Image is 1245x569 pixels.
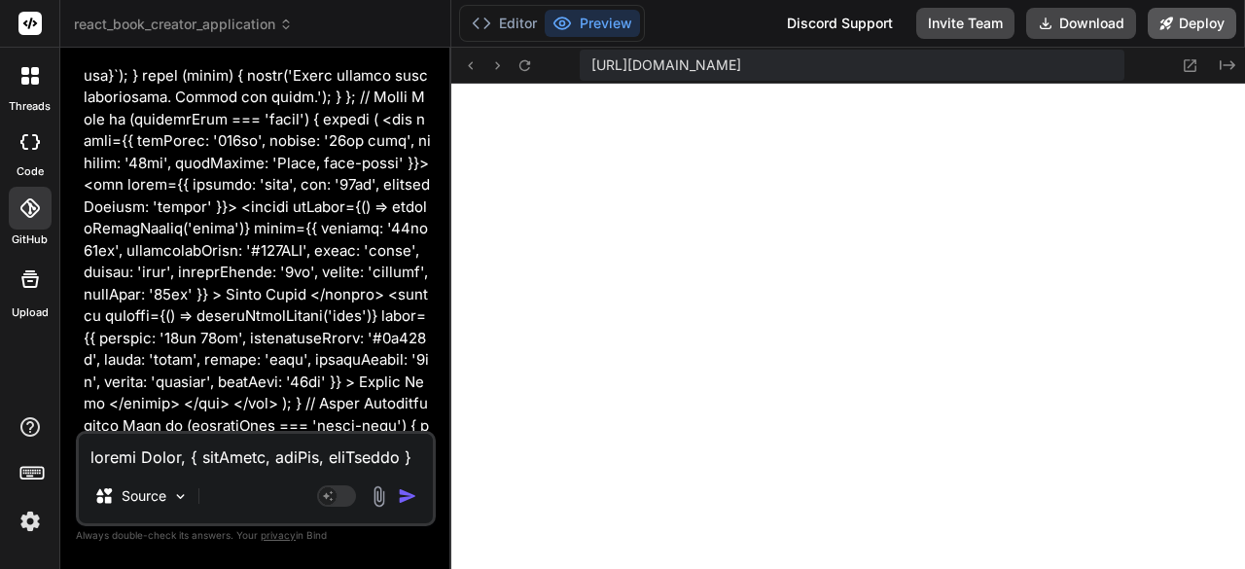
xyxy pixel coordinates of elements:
img: attachment [368,485,390,508]
span: privacy [261,529,296,541]
img: icon [398,486,417,506]
button: Preview [545,10,640,37]
img: Pick Models [172,488,189,505]
span: react_book_creator_application [74,15,293,34]
button: Editor [464,10,545,37]
p: Always double-check its answers. Your in Bind [76,526,436,545]
button: Deploy [1148,8,1236,39]
label: Upload [12,304,49,321]
label: threads [9,98,51,115]
label: code [17,163,44,180]
p: Source [122,486,166,506]
span: [URL][DOMAIN_NAME] [591,55,741,75]
button: Download [1026,8,1136,39]
img: settings [14,505,47,538]
iframe: Preview [451,84,1245,569]
label: GitHub [12,231,48,248]
button: Invite Team [916,8,1014,39]
div: Discord Support [775,8,905,39]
